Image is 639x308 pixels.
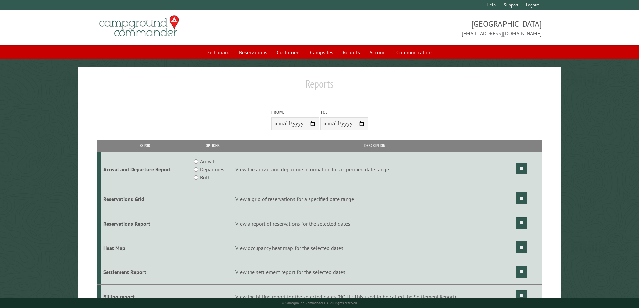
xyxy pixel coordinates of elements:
[101,140,191,151] th: Report
[234,187,515,211] td: View a grid of reservations for a specified date range
[234,236,515,260] td: View occupancy heat map for the selected dates
[101,211,191,236] td: Reservations Report
[200,173,210,181] label: Both
[101,187,191,211] td: Reservations Grid
[101,152,191,187] td: Arrival and Departure Report
[234,211,515,236] td: View a report of reservations for the selected dates
[306,46,337,59] a: Campsites
[234,152,515,187] td: View the arrival and departure information for a specified date range
[392,46,438,59] a: Communications
[201,46,234,59] a: Dashboard
[200,165,224,173] label: Departures
[101,260,191,285] td: Settlement Report
[234,140,515,151] th: Description
[97,13,181,39] img: Campground Commander
[320,18,542,37] span: [GEOGRAPHIC_DATA] [EMAIL_ADDRESS][DOMAIN_NAME]
[191,140,234,151] th: Options
[273,46,305,59] a: Customers
[339,46,364,59] a: Reports
[365,46,391,59] a: Account
[320,109,368,115] label: To:
[282,301,358,305] small: © Campground Commander LLC. All rights reserved.
[97,77,542,96] h1: Reports
[101,236,191,260] td: Heat Map
[271,109,319,115] label: From:
[235,46,271,59] a: Reservations
[200,157,217,165] label: Arrivals
[234,260,515,285] td: View the settlement report for the selected dates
